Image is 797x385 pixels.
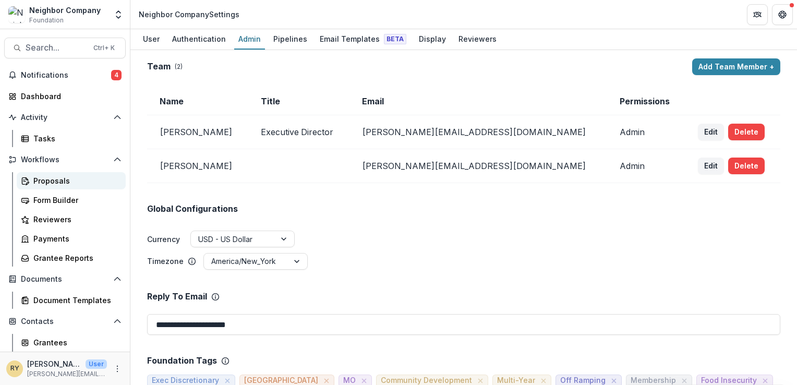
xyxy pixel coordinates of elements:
[147,115,248,149] td: [PERSON_NAME]
[147,356,217,366] p: Foundation Tags
[147,149,248,183] td: [PERSON_NAME]
[111,70,122,80] span: 4
[631,376,676,385] span: Membership
[33,252,117,263] div: Grantee Reports
[728,158,765,174] button: Delete
[607,88,685,115] td: Permissions
[607,149,685,183] td: Admin
[27,358,81,369] p: [PERSON_NAME]
[21,91,117,102] div: Dashboard
[135,7,244,22] nav: breadcrumb
[17,230,126,247] a: Payments
[147,204,238,214] h2: Global Configurations
[607,115,685,149] td: Admin
[147,62,171,71] h2: Team
[33,195,117,206] div: Form Builder
[349,149,608,183] td: [PERSON_NAME][EMAIL_ADDRESS][DOMAIN_NAME]
[91,42,117,54] div: Ctrl + K
[454,29,501,50] a: Reviewers
[111,363,124,375] button: More
[244,376,318,385] span: [GEOGRAPHIC_DATA]
[454,31,501,46] div: Reviewers
[168,31,230,46] div: Authentication
[21,71,111,80] span: Notifications
[4,271,126,287] button: Open Documents
[747,4,768,25] button: Partners
[384,34,406,44] span: Beta
[269,31,311,46] div: Pipelines
[10,365,19,372] div: Rhonda Youngblood
[248,115,349,149] td: Executive Director
[147,234,180,245] label: Currency
[33,175,117,186] div: Proposals
[147,292,207,302] p: Reply To Email
[147,256,184,267] p: Timezone
[248,88,349,115] td: Title
[21,275,109,284] span: Documents
[17,334,126,351] a: Grantees
[17,292,126,309] a: Document Templates
[139,31,164,46] div: User
[168,29,230,50] a: Authentication
[4,88,126,105] a: Dashboard
[147,88,248,115] td: Name
[17,191,126,209] a: Form Builder
[560,376,606,385] span: Off Ramping
[17,249,126,267] a: Grantee Reports
[21,113,109,122] span: Activity
[415,31,450,46] div: Display
[4,67,126,83] button: Notifications4
[698,158,724,174] button: Edit
[701,376,757,385] span: Food Insecurity
[4,313,126,330] button: Open Contacts
[152,376,219,385] span: Exec Discretionary
[26,43,87,53] span: Search...
[4,38,126,58] button: Search...
[728,124,765,140] button: Delete
[29,16,64,25] span: Foundation
[497,376,535,385] span: Multi-Year
[415,29,450,50] a: Display
[234,31,265,46] div: Admin
[17,211,126,228] a: Reviewers
[698,124,724,140] button: Edit
[343,376,356,385] span: MO
[234,29,265,50] a: Admin
[349,115,608,149] td: [PERSON_NAME][EMAIL_ADDRESS][DOMAIN_NAME]
[772,4,793,25] button: Get Help
[8,6,25,23] img: Neighbor Company
[269,29,311,50] a: Pipelines
[17,130,126,147] a: Tasks
[4,151,126,168] button: Open Workflows
[4,109,126,126] button: Open Activity
[33,295,117,306] div: Document Templates
[27,369,107,379] p: [PERSON_NAME][EMAIL_ADDRESS][DOMAIN_NAME]
[33,233,117,244] div: Payments
[33,133,117,144] div: Tasks
[316,29,410,50] a: Email Templates Beta
[29,5,101,16] div: Neighbor Company
[139,29,164,50] a: User
[381,376,472,385] span: Community Development
[316,31,410,46] div: Email Templates
[33,214,117,225] div: Reviewers
[139,9,239,20] div: Neighbor Company Settings
[86,359,107,369] p: User
[21,155,109,164] span: Workflows
[21,317,109,326] span: Contacts
[111,4,126,25] button: Open entity switcher
[175,62,183,71] p: ( 2 )
[33,337,117,348] div: Grantees
[692,58,780,75] button: Add Team Member +
[17,172,126,189] a: Proposals
[349,88,608,115] td: Email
